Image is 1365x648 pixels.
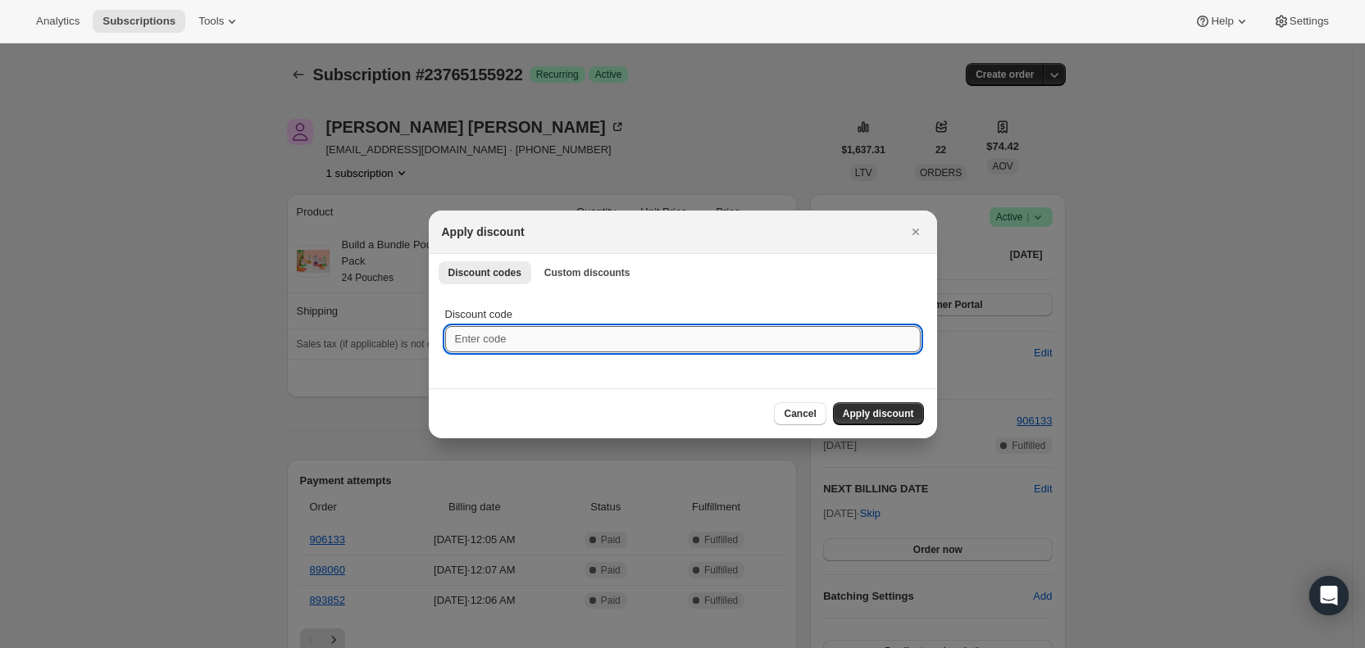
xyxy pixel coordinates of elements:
[1309,576,1349,615] div: Open Intercom Messenger
[26,10,89,33] button: Analytics
[544,266,630,279] span: Custom discounts
[904,220,927,243] button: Close
[833,402,924,425] button: Apply discount
[36,15,80,28] span: Analytics
[445,308,512,320] span: Discount code
[843,407,914,420] span: Apply discount
[429,290,937,388] div: Discount codes
[1185,10,1259,33] button: Help
[439,261,531,284] button: Discount codes
[774,402,826,425] button: Cancel
[189,10,250,33] button: Tools
[198,15,224,28] span: Tools
[442,224,525,240] h2: Apply discount
[445,326,921,352] input: Enter code
[102,15,175,28] span: Subscriptions
[784,407,816,420] span: Cancel
[1211,15,1233,28] span: Help
[93,10,185,33] button: Subscriptions
[1290,15,1329,28] span: Settings
[448,266,521,279] span: Discount codes
[1263,10,1339,33] button: Settings
[535,261,640,284] button: Custom discounts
